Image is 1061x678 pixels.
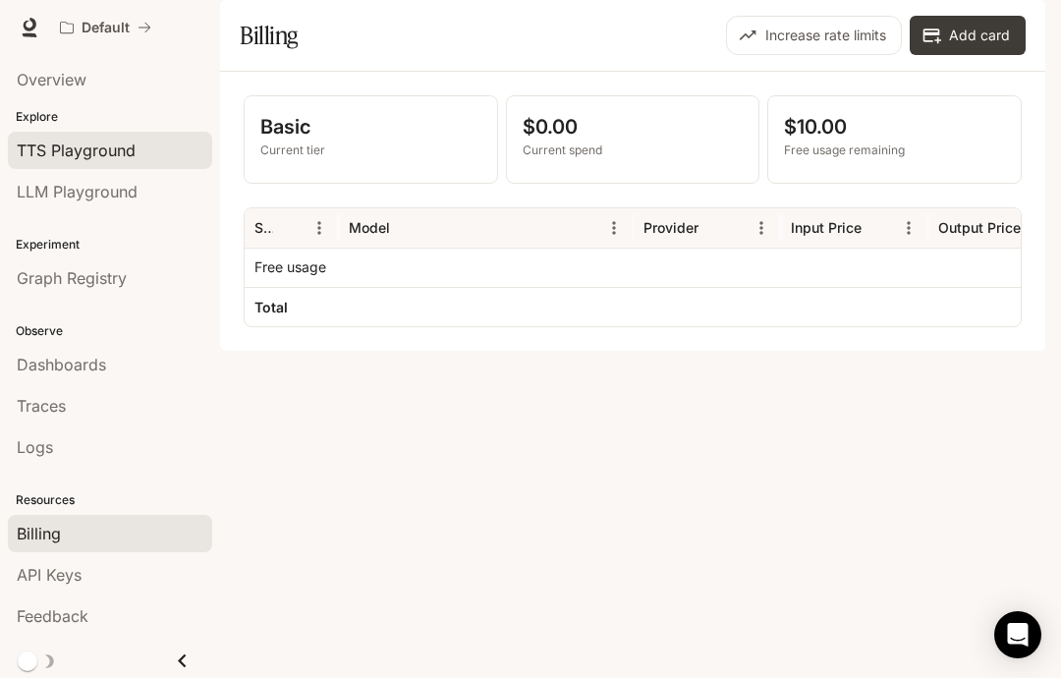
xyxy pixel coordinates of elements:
[275,213,305,243] button: Sort
[994,611,1041,658] div: Open Intercom Messenger
[643,219,698,236] div: Provider
[864,213,893,243] button: Sort
[260,112,481,141] p: Basic
[599,213,629,243] button: Menu
[254,298,288,317] h6: Total
[910,16,1026,55] button: Add card
[784,141,1005,159] p: Free usage remaining
[700,213,730,243] button: Sort
[240,16,298,55] h1: Billing
[349,219,390,236] div: Model
[894,213,923,243] button: Menu
[254,257,326,277] p: Free usage
[726,16,902,55] button: Increase rate limits
[392,213,421,243] button: Sort
[523,141,744,159] p: Current spend
[254,219,273,236] div: Service
[791,219,862,236] div: Input Price
[523,112,744,141] p: $0.00
[305,213,334,243] button: Menu
[51,8,160,47] button: All workspaces
[938,219,1021,236] div: Output Price
[260,141,481,159] p: Current tier
[747,213,776,243] button: Menu
[784,112,1005,141] p: $10.00
[82,20,130,36] p: Default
